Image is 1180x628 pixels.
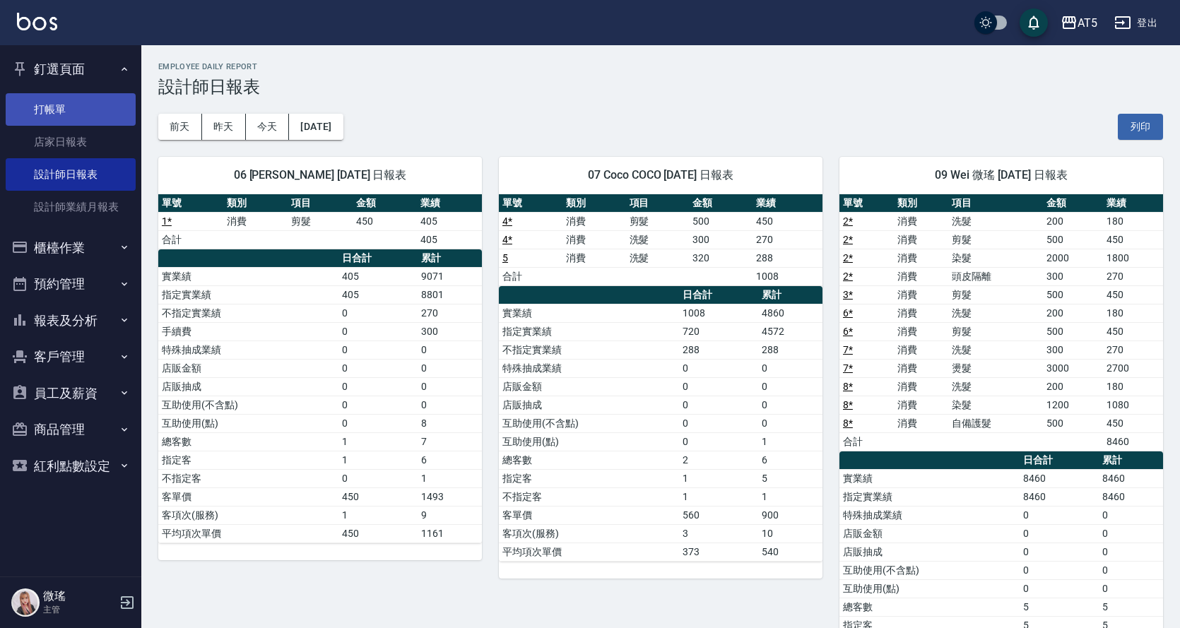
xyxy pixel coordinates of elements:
[1118,114,1163,140] button: 列印
[562,194,626,213] th: 類別
[948,285,1043,304] td: 剪髮
[1099,561,1163,579] td: 0
[626,230,690,249] td: 洗髮
[1020,543,1099,561] td: 0
[1103,414,1163,432] td: 450
[418,432,482,451] td: 7
[894,267,948,285] td: 消費
[418,304,482,322] td: 270
[418,249,482,268] th: 累計
[417,194,482,213] th: 業績
[418,322,482,340] td: 300
[679,451,758,469] td: 2
[1103,249,1163,267] td: 1800
[502,252,508,263] a: 5
[1103,396,1163,414] td: 1080
[6,230,136,266] button: 櫃檯作業
[1103,359,1163,377] td: 2700
[6,158,136,191] a: 設計師日報表
[499,524,679,543] td: 客項次(服務)
[894,230,948,249] td: 消費
[1043,359,1103,377] td: 3000
[758,543,822,561] td: 540
[338,506,418,524] td: 1
[894,285,948,304] td: 消費
[679,506,758,524] td: 560
[1020,8,1048,37] button: save
[499,396,679,414] td: 店販抽成
[338,524,418,543] td: 450
[175,168,465,182] span: 06 [PERSON_NAME] [DATE] 日報表
[1043,414,1103,432] td: 500
[158,322,338,340] td: 手續費
[894,194,948,213] th: 類別
[1103,285,1163,304] td: 450
[562,212,626,230] td: 消費
[418,506,482,524] td: 9
[499,322,679,340] td: 指定實業績
[418,377,482,396] td: 0
[158,469,338,487] td: 不指定客
[499,487,679,506] td: 不指定客
[6,191,136,223] a: 設計師業績月報表
[758,359,822,377] td: 0
[839,561,1020,579] td: 互助使用(不含點)
[1020,561,1099,579] td: 0
[418,451,482,469] td: 6
[1103,304,1163,322] td: 180
[353,212,418,230] td: 450
[1020,451,1099,470] th: 日合計
[894,304,948,322] td: 消費
[758,524,822,543] td: 10
[1020,598,1099,616] td: 5
[1099,506,1163,524] td: 0
[758,377,822,396] td: 0
[839,543,1020,561] td: 店販抽成
[338,304,418,322] td: 0
[1109,10,1163,36] button: 登出
[894,377,948,396] td: 消費
[1099,524,1163,543] td: 0
[338,322,418,340] td: 0
[1043,377,1103,396] td: 200
[158,524,338,543] td: 平均項次單價
[894,414,948,432] td: 消費
[6,302,136,339] button: 報表及分析
[679,359,758,377] td: 0
[856,168,1146,182] span: 09 Wei 微瑤 [DATE] 日報表
[689,249,753,267] td: 320
[948,340,1043,359] td: 洗髮
[43,603,115,616] p: 主管
[758,286,822,304] th: 累計
[1103,322,1163,340] td: 450
[1020,487,1099,506] td: 8460
[158,77,1163,97] h3: 設計師日報表
[679,377,758,396] td: 0
[158,414,338,432] td: 互助使用(點)
[158,304,338,322] td: 不指定實業績
[626,212,690,230] td: 剪髮
[289,114,343,140] button: [DATE]
[338,267,418,285] td: 405
[338,451,418,469] td: 1
[158,62,1163,71] h2: Employee Daily Report
[338,340,418,359] td: 0
[1020,506,1099,524] td: 0
[1099,579,1163,598] td: 0
[338,432,418,451] td: 1
[499,340,679,359] td: 不指定實業績
[1099,598,1163,616] td: 5
[418,524,482,543] td: 1161
[1103,340,1163,359] td: 270
[499,506,679,524] td: 客單價
[948,414,1043,432] td: 自備護髮
[158,114,202,140] button: 前天
[1103,230,1163,249] td: 450
[948,212,1043,230] td: 洗髮
[1043,304,1103,322] td: 200
[679,304,758,322] td: 1008
[1103,194,1163,213] th: 業績
[1020,524,1099,543] td: 0
[758,396,822,414] td: 0
[418,469,482,487] td: 1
